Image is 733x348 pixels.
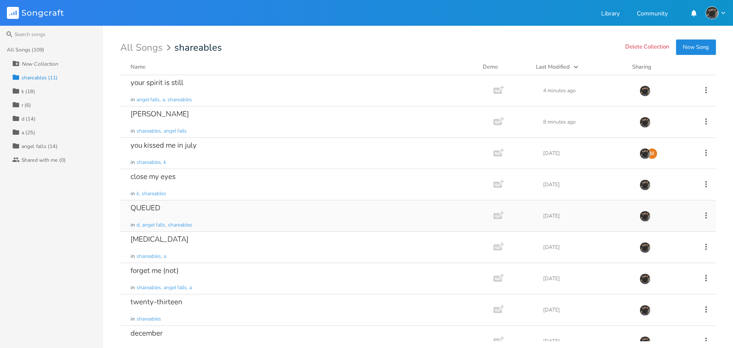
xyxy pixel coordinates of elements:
div: [DATE] [543,276,629,281]
img: August Tyler Gallant [639,336,651,347]
img: August Tyler Gallant [639,179,651,191]
span: shareables [137,315,161,323]
span: in [131,96,135,103]
div: [MEDICAL_DATA] [131,236,189,243]
button: Delete Collection [625,44,669,51]
span: angel falls, a, shareables [137,96,192,103]
span: shareables, a [137,253,166,260]
span: k, shareables [137,190,166,197]
div: [DATE] [543,307,629,312]
div: forget me (not) [131,267,179,274]
img: August Tyler Gallant [639,305,651,316]
div: [PERSON_NAME] [131,110,189,118]
div: r (6) [21,103,31,108]
img: August Tyler Gallant [639,273,651,284]
img: August Tyler Gallant [639,85,651,97]
div: [DATE] [543,182,629,187]
span: in [131,159,135,166]
button: Last Modified [536,63,622,71]
span: shareables, angel falls, a [137,284,192,291]
img: August Tyler Gallant [639,117,651,128]
button: New Song [676,39,716,55]
span: shareables [174,43,222,52]
img: August Tyler Gallant [706,6,718,19]
div: close my eyes [131,173,176,180]
div: 4 minutes ago [543,88,629,93]
span: shareables, angel falls [137,127,187,135]
div: 8 minutes ago [543,119,629,124]
div: your spirit is still [131,79,183,86]
img: August Tyler Gallant [639,242,651,253]
div: you kissed me in july [131,142,197,149]
div: a (25) [21,130,35,135]
span: in [131,284,135,291]
img: August Tyler Gallant [639,148,651,159]
div: Demo [483,63,526,71]
div: [DATE] [543,151,629,156]
div: [DATE] [543,339,629,344]
div: k (18) [21,89,35,94]
span: in [131,127,135,135]
div: Shared with me (0) [21,157,66,163]
div: [DATE] [543,245,629,250]
div: december [131,330,163,337]
div: mattsteele87 [646,148,657,159]
div: [DATE] [543,213,629,218]
img: August Tyler Gallant [639,211,651,222]
div: New Collection [21,61,58,67]
span: shareables, k [137,159,166,166]
div: All Songs [120,44,173,52]
div: angel falls (14) [21,144,58,149]
div: Name [131,63,146,71]
a: Library [601,11,620,18]
div: All Songs (109) [7,47,45,52]
a: Community [637,11,668,18]
div: shareables (11) [21,75,58,80]
div: d (14) [21,116,36,121]
div: QUEUED [131,204,160,212]
span: in [131,221,135,229]
div: Last Modified [536,63,570,71]
span: d, angel falls, shareables [137,221,192,229]
span: in [131,315,135,323]
div: twenty-thirteen [131,298,182,306]
div: Sharing [632,63,684,71]
button: Name [131,63,472,71]
span: in [131,190,135,197]
span: in [131,253,135,260]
